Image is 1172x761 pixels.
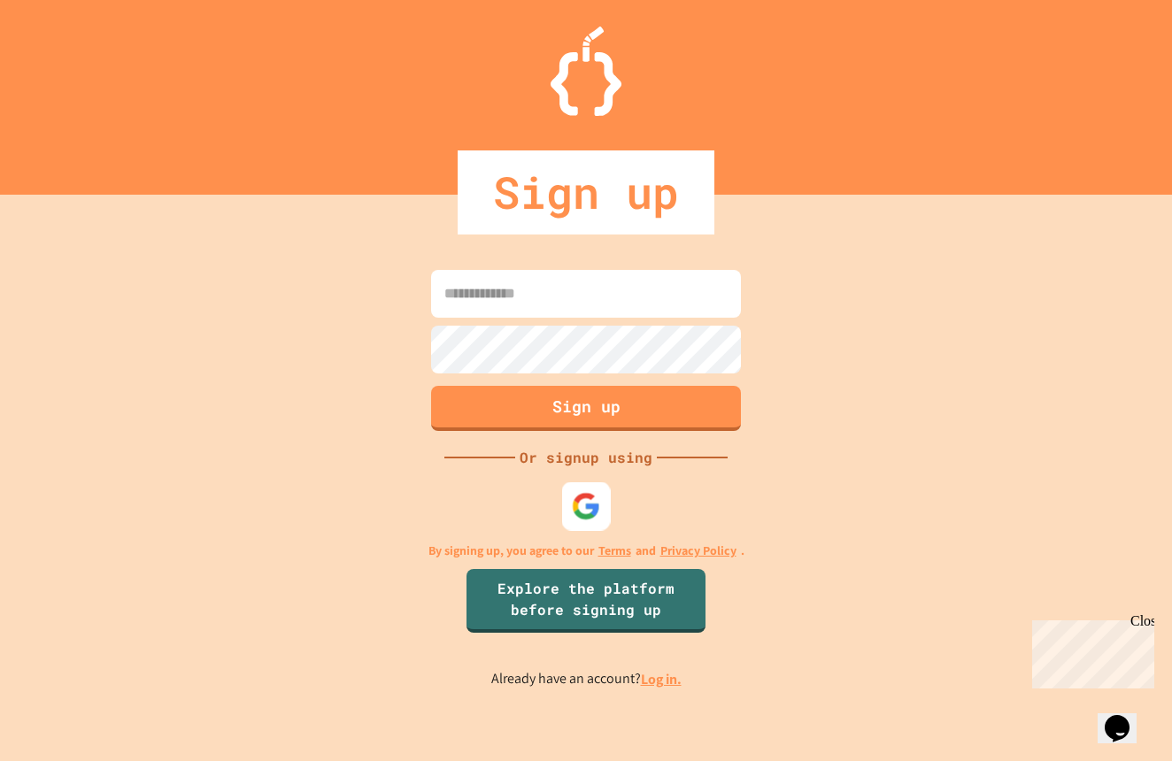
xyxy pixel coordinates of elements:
img: google-icon.svg [572,492,601,521]
button: Sign up [431,386,741,431]
div: Or signup using [515,447,657,468]
a: Log in. [641,670,682,688]
div: Sign up [458,150,714,234]
p: Already have an account? [491,668,682,690]
iframe: chat widget [1098,690,1154,743]
a: Privacy Policy [660,542,736,560]
img: Logo.svg [551,27,621,116]
div: Chat with us now!Close [7,7,122,112]
iframe: chat widget [1025,613,1154,688]
a: Explore the platform before signing up [466,569,706,633]
a: Terms [598,542,631,560]
p: By signing up, you agree to our and . [428,542,744,560]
